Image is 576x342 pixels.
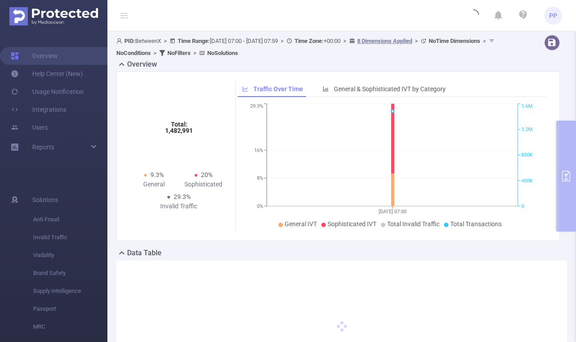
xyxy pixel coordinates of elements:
div: General [129,180,179,189]
a: Reports [32,138,54,156]
h2: Data Table [127,248,162,258]
div: Sophisticated [179,180,229,189]
tspan: 8% [257,176,263,182]
b: No Time Dimensions [429,38,480,44]
tspan: 800K [521,152,533,158]
span: Brand Safety [33,264,107,282]
span: > [151,50,159,56]
b: Time Zone: [294,38,324,44]
span: > [161,38,170,44]
span: Total Invalid Traffic [387,220,439,228]
b: No Solutions [207,50,238,56]
i: icon: bar-chart [323,86,329,92]
span: Passport [33,300,107,318]
a: Help Center (New) [11,65,83,83]
tspan: [DATE] 07:00 [379,209,406,215]
a: Users [11,118,48,136]
span: Total Transactions [450,220,502,228]
b: No Filters [167,50,191,56]
tspan: 16% [254,148,263,153]
span: > [341,38,349,44]
span: 20% [201,171,213,178]
span: MRC [33,318,107,336]
tspan: 400K [521,178,533,184]
span: Solutions [32,191,58,209]
b: No Conditions [116,50,151,56]
tspan: 0 [521,203,524,209]
span: PP [549,7,557,25]
i: icon: user [116,38,124,44]
div: Invalid Traffic [154,202,204,211]
span: 29.3% [174,193,191,200]
span: 9.3% [150,171,164,178]
a: Integrations [11,101,66,118]
img: Protected Media [9,7,98,25]
a: Usage Notification [11,83,84,101]
span: Traffic Over Time [253,85,303,93]
i: icon: loading [468,9,479,22]
tspan: 1,482,991 [165,127,193,134]
span: BetweenX [DATE] 07:00 - [DATE] 07:59 +00:00 [116,38,497,56]
span: > [412,38,421,44]
span: General & Sophisticated IVT by Category [334,85,446,93]
span: > [191,50,199,56]
tspan: 0% [257,203,263,209]
b: PID: [124,38,135,44]
h2: Overview [127,59,157,70]
u: 8 Dimensions Applied [357,38,412,44]
b: Time Range: [178,38,210,44]
i: icon: line-chart [242,86,248,92]
span: Invalid Traffic [33,228,107,246]
span: Supply Intelligence [33,282,107,300]
tspan: 1.6M [521,104,533,110]
span: General IVT [285,220,317,228]
a: Overview [11,47,58,65]
span: Anti-Fraud [33,211,107,228]
span: Reports [32,144,54,151]
span: > [278,38,286,44]
tspan: 29.3% [250,104,263,110]
span: Visibility [33,246,107,264]
span: > [480,38,489,44]
tspan: 1.2M [521,127,533,132]
tspan: Total: [171,121,187,128]
span: Sophisticated IVT [328,220,376,228]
